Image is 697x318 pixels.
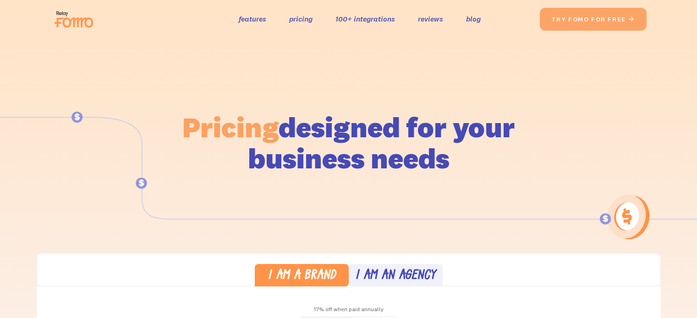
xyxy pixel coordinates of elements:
a: pricing [289,12,313,26]
a: 100+ integrations [335,12,395,26]
div: I am a brand [268,269,336,283]
span: Pricing [182,109,279,145]
a: reviews [418,12,443,26]
div: I am an agency [355,269,436,283]
a: blog [466,12,481,26]
h1: designed for your business needs [182,112,516,174]
a: try fomo for free [540,8,647,31]
div: 17% off when paid annually [37,303,661,316]
a: features [239,12,266,26]
span:  [628,15,635,23]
